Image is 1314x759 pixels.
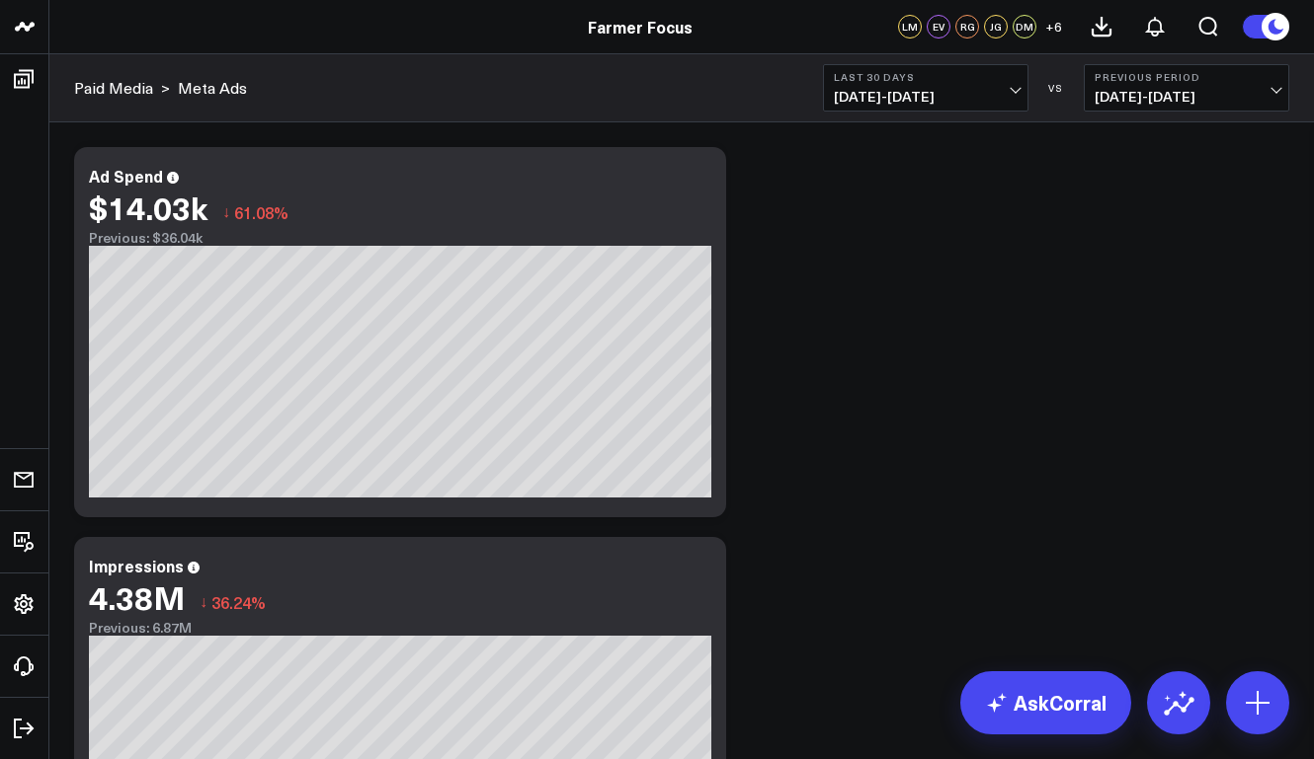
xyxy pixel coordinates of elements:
button: +6 [1041,15,1065,38]
button: Last 30 Days[DATE]-[DATE] [823,64,1028,112]
div: DM [1013,15,1036,38]
a: Meta Ads [178,77,247,99]
div: Ad Spend [89,165,163,187]
b: Last 30 Days [834,71,1018,83]
div: Previous: $36.04k [89,230,711,246]
span: 36.24% [211,591,266,613]
div: 4.38M [89,579,185,615]
div: > [74,77,170,99]
div: JG [984,15,1008,38]
div: $14.03k [89,190,207,225]
div: Impressions [89,555,184,576]
button: Previous Period[DATE]-[DATE] [1084,64,1289,112]
div: LM [898,15,922,38]
div: Previous: 6.87M [89,620,711,636]
a: Paid Media [74,77,153,99]
div: VS [1038,82,1074,94]
div: EV [927,15,950,38]
span: 61.08% [234,201,288,223]
span: [DATE] - [DATE] [834,89,1018,105]
span: ↓ [222,199,230,225]
span: ↓ [200,589,207,615]
span: [DATE] - [DATE] [1095,89,1278,105]
a: AskCorral [960,671,1131,734]
span: + 6 [1045,20,1062,34]
div: RG [955,15,979,38]
a: Farmer Focus [588,16,693,38]
b: Previous Period [1095,71,1278,83]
